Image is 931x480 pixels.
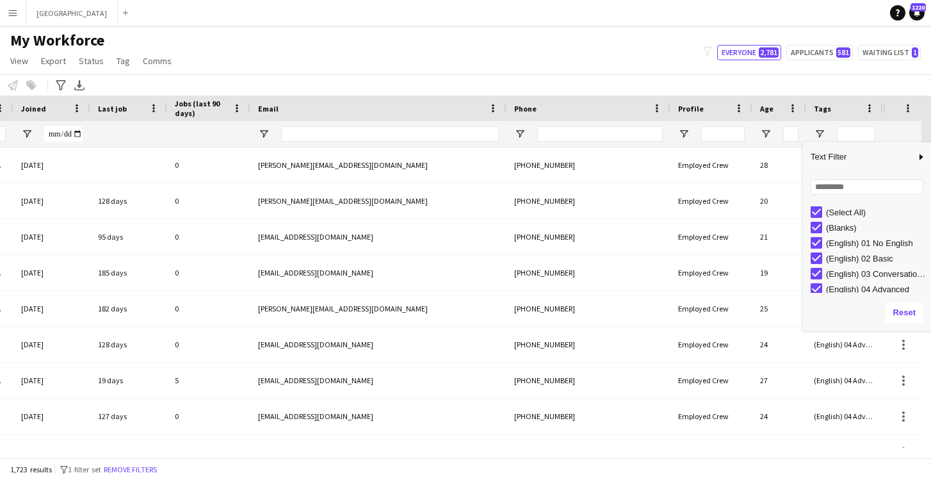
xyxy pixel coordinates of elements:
[909,5,925,21] a: 1220
[72,78,87,93] app-action-btn: Export XLSX
[670,255,752,290] div: Employed Crew
[138,53,177,69] a: Comms
[837,126,875,142] input: Tags Filter Input
[506,219,670,254] div: [PHONE_NUMBER]
[281,126,499,142] input: Email Filter Input
[90,434,167,470] div: 272 days
[701,126,745,142] input: Profile Filter Input
[13,147,90,183] div: [DATE]
[814,128,825,140] button: Open Filter Menu
[514,104,537,113] span: Phone
[90,363,167,398] div: 19 days
[167,434,250,470] div: 0
[752,183,806,219] div: 20
[886,302,923,323] button: Reset
[90,327,167,362] div: 128 days
[836,47,850,58] span: 581
[167,291,250,326] div: 0
[670,291,752,326] div: Employed Crew
[506,255,670,290] div: [PHONE_NUMBER]
[250,219,506,254] div: [EMAIL_ADDRESS][DOMAIN_NAME]
[250,327,506,362] div: [EMAIL_ADDRESS][DOMAIN_NAME]
[752,399,806,434] div: 24
[670,147,752,183] div: Employed Crew
[26,1,118,26] button: [GEOGRAPHIC_DATA]
[167,147,250,183] div: 0
[5,53,33,69] a: View
[13,399,90,434] div: [DATE]
[752,219,806,254] div: 21
[759,47,779,58] span: 2,781
[717,45,781,60] button: Everyone2,781
[250,363,506,398] div: [EMAIL_ADDRESS][DOMAIN_NAME]
[752,363,806,398] div: 27
[250,147,506,183] div: [PERSON_NAME][EMAIL_ADDRESS][DOMAIN_NAME]
[537,126,663,142] input: Phone Filter Input
[101,463,159,477] button: Remove filters
[167,327,250,362] div: 0
[506,363,670,398] div: [PHONE_NUMBER]
[814,104,831,113] span: Tags
[36,53,71,69] a: Export
[143,55,172,67] span: Comms
[506,291,670,326] div: [PHONE_NUMBER]
[41,55,66,67] span: Export
[760,104,773,113] span: Age
[514,128,526,140] button: Open Filter Menu
[21,128,33,140] button: Open Filter Menu
[250,399,506,434] div: [EMAIL_ADDRESS][DOMAIN_NAME]
[21,104,46,113] span: Joined
[74,53,109,69] a: Status
[506,399,670,434] div: [PHONE_NUMBER]
[911,3,926,12] span: 1220
[752,327,806,362] div: 24
[752,291,806,326] div: 25
[258,104,279,113] span: Email
[803,146,916,168] span: Text Filter
[506,327,670,362] div: [PHONE_NUMBER]
[826,254,927,263] div: (English) 02 Basic
[90,219,167,254] div: 95 days
[167,363,250,398] div: 5
[506,183,670,219] div: [PHONE_NUMBER]
[90,255,167,290] div: 185 days
[506,147,670,183] div: [PHONE_NUMBER]
[53,78,69,93] app-action-btn: Advanced filters
[678,104,704,113] span: Profile
[98,104,127,113] span: Last job
[752,434,806,470] div: 23
[90,183,167,219] div: 128 days
[783,126,798,142] input: Age Filter Input
[10,31,104,50] span: My Workforce
[79,55,104,67] span: Status
[806,363,883,398] div: (English) 04 Advanced, (Experience) 02 Experienced, (PPSS) 03 VIP, (Role) 04 Host & Hostesses, (R...
[13,327,90,362] div: [DATE]
[167,219,250,254] div: 0
[752,147,806,183] div: 28
[670,183,752,219] div: Employed Crew
[670,327,752,362] div: Employed Crew
[111,53,135,69] a: Tag
[258,128,270,140] button: Open Filter Menu
[826,223,927,233] div: (Blanks)
[68,465,101,474] span: 1 filter set
[806,399,883,434] div: (English) 04 Advanced, (Experience) 02 Experienced, (PPSS) 03 VIP, (Role) 04 Host & Hostesses
[826,238,927,248] div: (English) 01 No English
[678,128,690,140] button: Open Filter Menu
[44,126,83,142] input: Joined Filter Input
[167,183,250,219] div: 0
[13,363,90,398] div: [DATE]
[250,183,506,219] div: [PERSON_NAME][EMAIL_ADDRESS][DOMAIN_NAME]
[13,434,90,470] div: [DATE]
[506,434,670,470] div: [PHONE_NUMBER]
[167,255,250,290] div: 0
[670,434,752,470] div: Employed Crew
[803,142,931,331] div: Column Filter
[670,399,752,434] div: Employed Crew
[167,399,250,434] div: 0
[250,434,506,470] div: [EMAIL_ADDRESS][DOMAIN_NAME]
[90,291,167,326] div: 182 days
[806,434,883,470] div: (English) 02 Basic, (Experience) 01 Newbies, (PPSS) 02 IP, (Role) 02 [PERSON_NAME]
[670,219,752,254] div: Employed Crew
[858,45,921,60] button: Waiting list1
